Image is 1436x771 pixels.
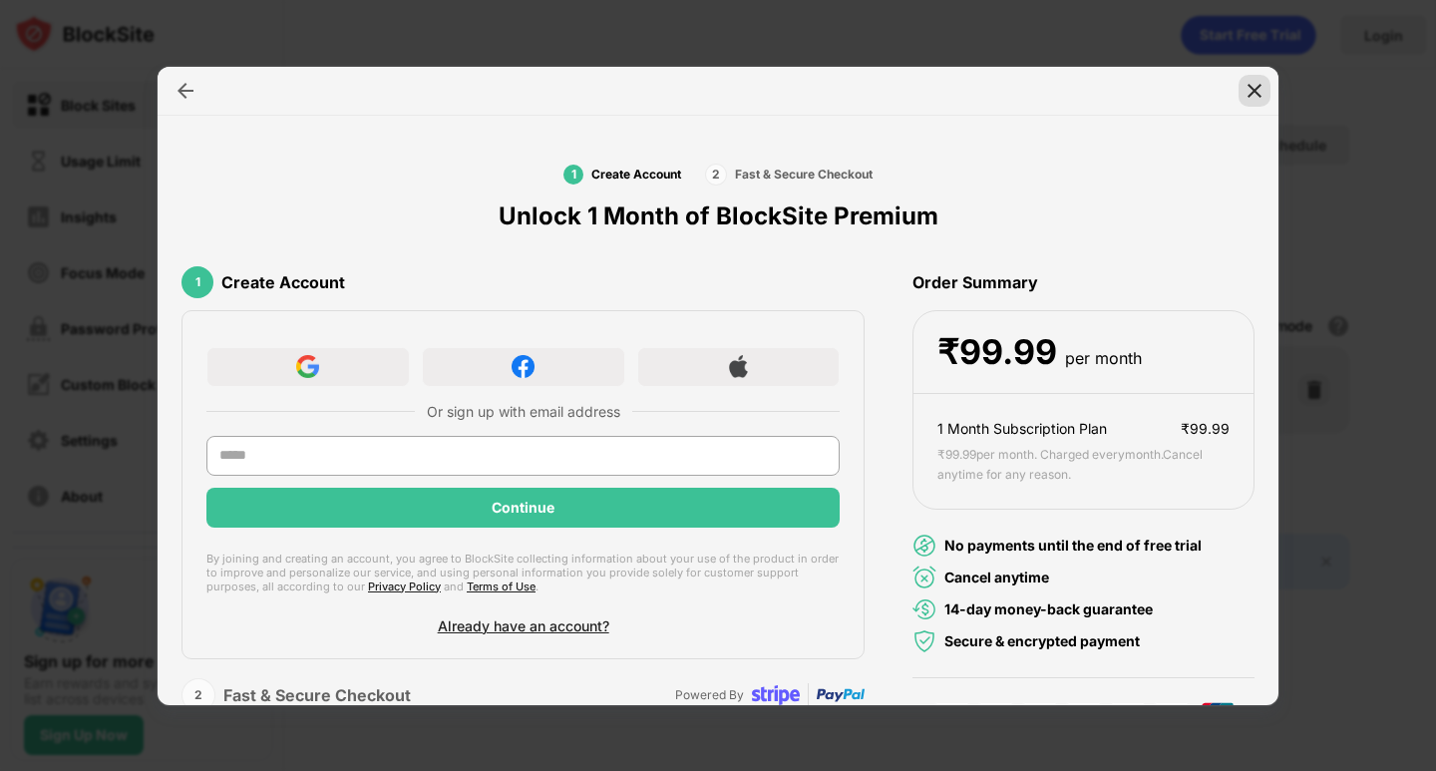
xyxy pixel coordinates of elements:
[1066,702,1102,726] img: jcb-card.svg
[752,671,800,719] img: stripe-transparent.svg
[591,167,681,182] div: Create Account
[944,630,1140,652] div: Secure & encrypted payment
[937,418,1107,440] div: 1 Month Subscription Plan
[912,566,936,589] img: cancel-anytime-green.svg
[934,702,970,726] img: visa-card.svg
[1065,344,1142,373] div: per month
[912,629,936,653] img: secured-payment-green.svg
[221,272,345,292] div: Create Account
[705,164,727,186] div: 2
[675,685,744,704] div: Powered By
[438,617,609,634] div: Already have an account?
[944,567,1049,588] div: Cancel anytime
[427,403,620,420] div: Or sign up with email address
[563,165,583,185] div: 1
[499,201,938,230] div: Unlock 1 Month of BlockSite Premium
[735,167,873,182] div: Fast & Secure Checkout
[912,254,1255,310] div: Order Summary
[937,332,1057,373] div: ₹ 99.99
[467,579,536,593] a: Terms of Use
[1110,702,1146,726] img: discover-card.svg
[206,552,840,593] div: By joining and creating an account, you agree to BlockSite collecting information about your use ...
[912,597,936,621] img: money-back.svg
[1198,702,1234,726] img: union-pay-card.svg
[1181,418,1230,440] div: ₹ 99.99
[181,266,213,298] div: 1
[817,671,865,719] img: paypal-transparent.svg
[181,678,215,712] div: 2
[1022,702,1058,726] img: american-express-card.svg
[223,685,411,705] div: Fast & Secure Checkout
[492,500,554,516] div: Continue
[368,579,441,593] a: Privacy Policy
[978,702,1014,726] img: master-card.svg
[944,535,1202,557] div: No payments until the end of free trial
[912,534,936,558] img: no-payment.svg
[512,355,535,378] img: facebook-icon.png
[1154,702,1190,726] img: diner-clabs-card.svg
[296,355,319,378] img: google-icon.png
[944,598,1153,620] div: 14-day money-back guarantee
[937,445,1230,485] div: ₹ 99.99 per month. Charged every month . Cancel anytime for any reason.
[727,355,750,378] img: apple-icon.png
